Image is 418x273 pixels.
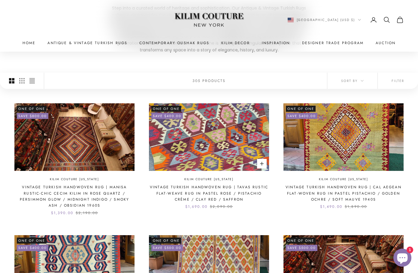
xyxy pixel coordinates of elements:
[297,17,355,23] span: [GEOGRAPHIC_DATA] (USD $)
[221,40,250,46] summary: Kilim Decor
[149,103,269,171] img: 1960s vintage handwoven Turkish rustic rug with geometric motifs—mid-century flat-weave for livin...
[29,73,35,89] button: Switch to compact product images
[151,106,181,112] span: One of One
[286,113,317,119] on-sale-badge: Save $400.00
[345,204,367,210] compare-at-price: $1,890.00
[184,177,234,182] a: Kilim Couture [US_STATE]
[262,40,290,46] a: Inspiration
[302,40,364,46] a: Designer Trade Program
[376,40,395,46] a: Auction
[51,210,73,216] sale-price: $1,390.00
[50,177,99,182] a: Kilim Couture [US_STATE]
[47,40,127,46] a: Antique & Vintage Turkish Rugs
[185,204,207,210] sale-price: $1,690.00
[14,40,404,46] nav: Primary navigation
[151,245,183,251] on-sale-badge: Save $500.00
[23,40,36,46] a: Home
[14,184,135,209] a: Vintage Turkish Handwoven Rug | Manisa Rustic-Chic Cecim Kilim in Rose Quartz / Persimmon Glow / ...
[139,40,209,46] a: Contemporary Oushak Rugs
[171,6,247,34] img: Logo of Kilim Couture New York
[9,73,14,89] button: Switch to larger product images
[288,17,361,23] button: Change country or currency
[319,177,368,182] a: Kilim Couture [US_STATE]
[19,73,25,89] button: Switch to smaller product images
[76,210,98,216] compare-at-price: $2,190.00
[288,18,294,22] img: United States
[392,249,413,268] inbox-online-store-chat: Shopify online store chat
[149,184,269,202] a: Vintage Turkish Handwoven Rug | Tavas Rustic Flat-Weave Rug in Pastel Rose / Pistachio Crème / Cl...
[192,78,226,84] p: 305 products
[286,106,316,112] span: One of One
[286,245,317,251] on-sale-badge: Save $500.00
[320,204,342,210] sale-price: $1,490.00
[286,238,316,244] span: One of One
[288,16,404,23] nav: Secondary navigation
[17,245,48,251] on-sale-badge: Save $400.00
[17,106,47,112] span: One of One
[210,204,233,210] compare-at-price: $2,090.00
[17,238,47,244] span: One of One
[327,73,377,89] button: Sort by
[17,113,48,119] on-sale-badge: Save $800.00
[283,184,404,202] a: Vintage Turkish Handwoven Rug | Cal Aegean Flat-Woven Rug in Pastel Pistachio / Golden Ochre / So...
[341,78,364,83] span: Sort by
[151,113,183,119] on-sale-badge: Save $400.00
[378,73,418,89] button: Filter
[151,238,181,244] span: One of One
